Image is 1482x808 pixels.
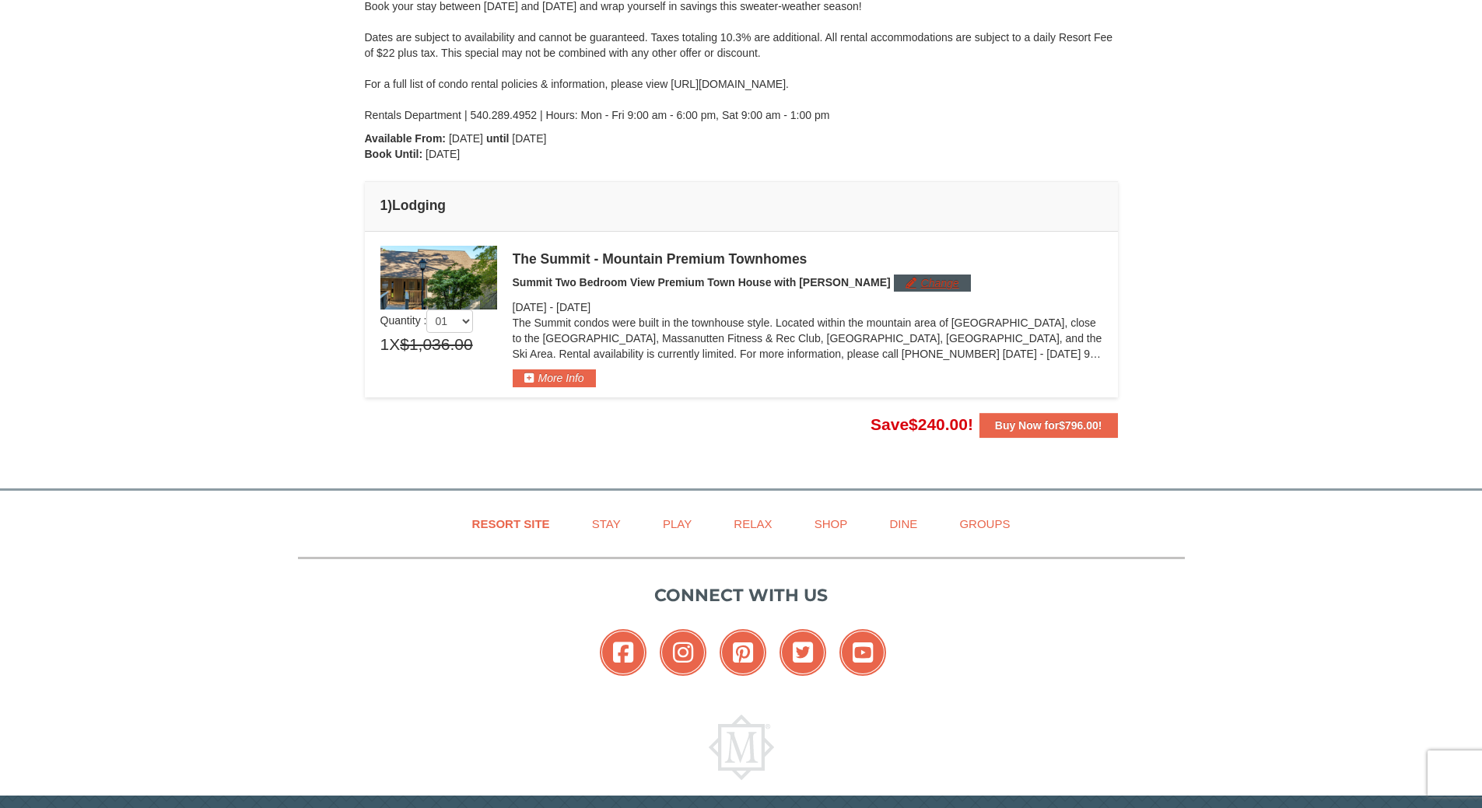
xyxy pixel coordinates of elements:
[556,301,590,313] span: [DATE]
[449,132,483,145] span: [DATE]
[426,148,460,160] span: [DATE]
[400,333,472,356] span: $1,036.00
[979,413,1118,438] button: Buy Now for$796.00!
[513,301,547,313] span: [DATE]
[643,506,711,541] a: Play
[380,198,1102,213] h4: 1 Lodging
[512,132,546,145] span: [DATE]
[298,582,1185,608] p: Connect with us
[870,506,937,541] a: Dine
[940,506,1029,541] a: Groups
[549,301,553,313] span: -
[380,314,474,327] span: Quantity :
[513,315,1102,362] p: The Summit condos were built in the townhouse style. Located within the mountain area of [GEOGRAP...
[365,148,423,160] strong: Book Until:
[795,506,867,541] a: Shop
[389,333,400,356] span: X
[513,251,1102,267] div: The Summit - Mountain Premium Townhomes
[380,333,390,356] span: 1
[909,415,968,433] span: $240.00
[380,246,497,310] img: 19219034-1-0eee7e00.jpg
[365,132,447,145] strong: Available From:
[894,275,971,292] button: Change
[573,506,640,541] a: Stay
[513,369,596,387] button: More Info
[486,132,510,145] strong: until
[1059,419,1098,432] span: $796.00
[995,419,1102,432] strong: Buy Now for !
[714,506,791,541] a: Relax
[709,715,774,780] img: Massanutten Resort Logo
[513,276,891,289] span: Summit Two Bedroom View Premium Town House with [PERSON_NAME]
[871,415,973,433] span: Save !
[453,506,569,541] a: Resort Site
[387,198,392,213] span: )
